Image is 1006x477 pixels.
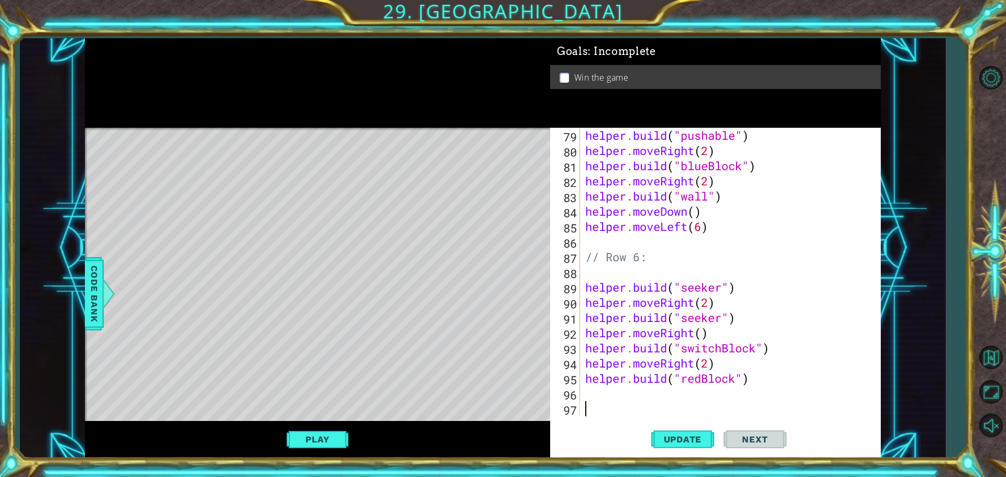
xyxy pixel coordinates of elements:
button: Back to Map [976,342,1006,373]
div: 85 [552,220,580,236]
div: 95 [552,372,580,387]
a: Back to Map [976,341,1006,375]
span: Goals [557,45,656,58]
div: 97 [552,403,580,418]
span: Update [653,434,713,445]
button: Play [287,429,348,449]
div: 80 [552,145,580,160]
span: : Incomplete [588,45,655,58]
div: 89 [552,281,580,296]
span: Code Bank [86,262,103,326]
span: Next [731,434,778,445]
div: 96 [552,387,580,403]
button: Update [651,423,714,456]
p: Win the game [574,72,629,83]
div: 81 [552,160,580,175]
div: 90 [552,296,580,312]
button: Unmute [976,411,1006,441]
div: 88 [552,266,580,281]
div: 92 [552,327,580,342]
div: 84 [552,205,580,220]
button: Level Options [976,62,1006,93]
div: 83 [552,190,580,205]
div: 93 [552,342,580,357]
div: 94 [552,357,580,372]
div: 82 [552,175,580,190]
div: 79 [552,129,580,145]
button: Maximize Browser [976,377,1006,407]
button: Next [724,423,786,456]
div: 91 [552,312,580,327]
div: 86 [552,236,580,251]
div: 87 [552,251,580,266]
